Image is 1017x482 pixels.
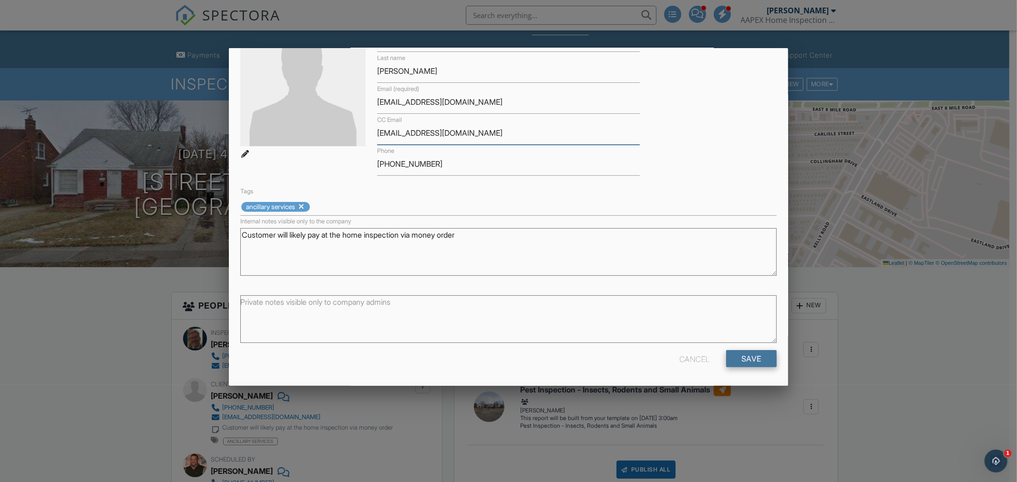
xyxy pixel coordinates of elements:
textarea: Customer will likely pay at the home inspection via money order [240,228,777,276]
label: Tags [240,188,253,195]
div: Cancel [679,350,710,367]
label: CC Email [377,116,402,124]
span: ancillary services [246,203,295,211]
input: Save [726,350,777,367]
label: Private notes visible only to company admins [240,297,390,307]
label: Phone [377,147,394,155]
img: default-user-f0147aede5fd5fa78ca7ade42f37bd4542148d508eef1c3d3ea960f66861d68b.jpg [240,21,366,146]
iframe: Intercom live chat [985,450,1007,472]
span: 1 [1004,450,1012,457]
label: Email (required) [377,85,419,93]
label: Last name [377,54,405,62]
label: Internal notes visible only to the company [240,217,351,226]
